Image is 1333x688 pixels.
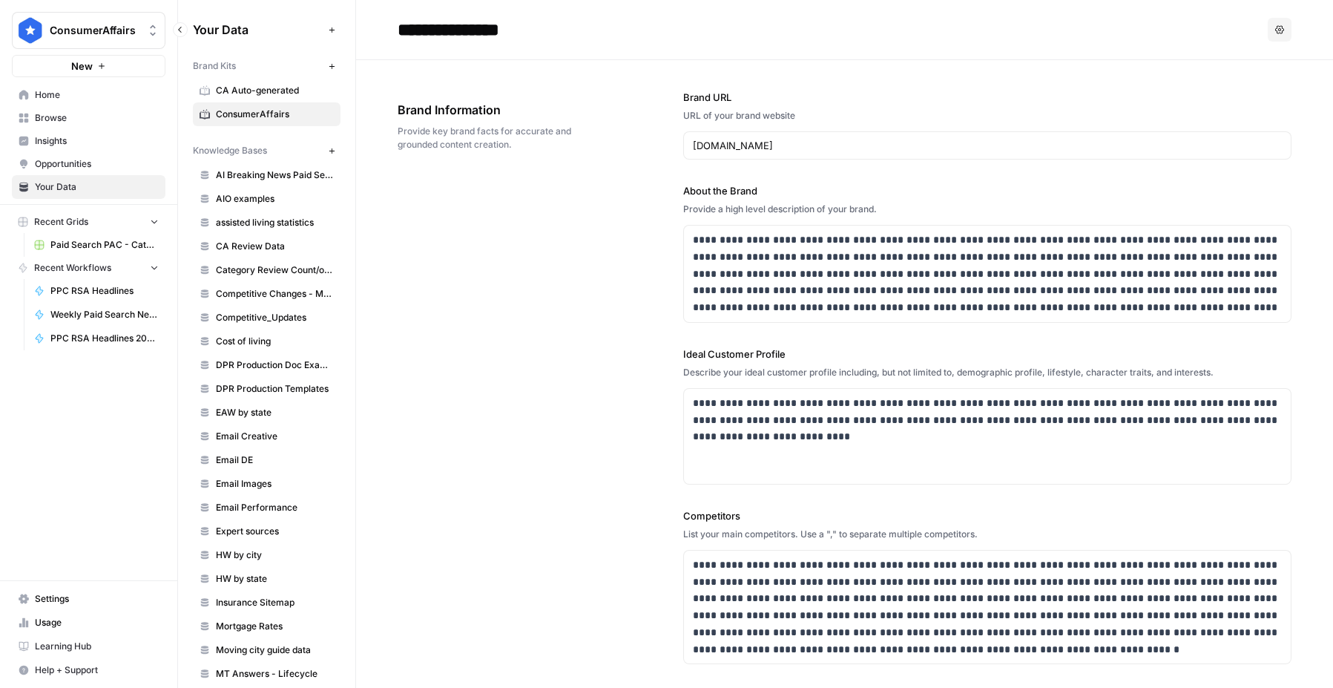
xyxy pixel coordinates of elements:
[193,144,267,157] span: Knowledge Bases
[216,263,334,277] span: Category Review Count/other
[193,425,340,448] a: Email Creative
[193,353,340,377] a: DPR Production Doc Examples
[216,406,334,419] span: EAW by state
[193,567,340,591] a: HW by state
[27,279,165,303] a: PPC RSA Headlines
[216,84,334,97] span: CA Auto-generated
[35,664,159,677] span: Help + Support
[193,330,340,353] a: Cost of living
[193,520,340,543] a: Expert sources
[216,643,334,657] span: Moving city guide data
[12,257,165,279] button: Recent Workflows
[683,183,1291,198] label: About the Brand
[193,472,340,496] a: Email Images
[34,261,111,275] span: Recent Workflows
[398,125,600,151] span: Provide key brand facts for accurate and grounded content creation.
[216,667,334,681] span: MT Answers - Lifecycle
[216,335,334,348] span: Cost of living
[193,496,340,520] a: Email Performance
[35,111,159,125] span: Browse
[12,211,165,233] button: Recent Grids
[216,596,334,609] span: Insurance Sitemap
[12,587,165,611] a: Settings
[35,134,159,148] span: Insights
[193,235,340,258] a: CA Review Data
[683,528,1291,541] div: List your main competitors. Use a "," to separate multiple competitors.
[12,106,165,130] a: Browse
[193,401,340,425] a: EAW by state
[193,662,340,686] a: MT Answers - Lifecycle
[71,59,93,73] span: New
[216,168,334,182] span: AI Breaking News Paid Search
[193,163,340,187] a: AI Breaking News Paid Search
[27,233,165,257] a: Paid Search PAC - Categories
[50,332,159,345] span: PPC RSA Headlines 2025 Only
[12,152,165,176] a: Opportunities
[35,616,159,629] span: Usage
[35,180,159,194] span: Your Data
[216,192,334,206] span: AIO examples
[50,238,159,252] span: Paid Search PAC - Categories
[35,88,159,102] span: Home
[216,287,334,301] span: Competitive Changes - Matching
[193,211,340,235] a: assisted living statistics
[12,175,165,199] a: Your Data
[216,216,334,229] span: assisted living statistics
[193,638,340,662] a: Moving city guide data
[193,79,340,102] a: CA Auto-generated
[193,21,323,39] span: Your Data
[683,366,1291,379] div: Describe your ideal customer profile including, but not limited to, demographic profile, lifestyl...
[12,611,165,635] a: Usage
[17,17,44,44] img: ConsumerAffairs Logo
[12,12,165,49] button: Workspace: ConsumerAffairs
[216,477,334,491] span: Email Images
[34,215,88,229] span: Recent Grids
[27,303,165,327] a: Weekly Paid Search News
[683,347,1291,361] label: Ideal Customer Profile
[50,23,139,38] span: ConsumerAffairs
[12,635,165,658] a: Learning Hub
[193,102,340,126] a: ConsumerAffairs
[193,187,340,211] a: AIO examples
[216,430,334,443] span: Email Creative
[35,592,159,606] span: Settings
[193,306,340,330] a: Competitive_Updates
[193,59,236,73] span: Brand Kits
[193,615,340,638] a: Mortgage Rates
[216,311,334,324] span: Competitive_Updates
[216,453,334,467] span: Email DE
[216,525,334,538] span: Expert sources
[193,448,340,472] a: Email DE
[216,382,334,396] span: DPR Production Templates
[683,109,1291,122] div: URL of your brand website
[216,548,334,562] span: HW by city
[12,83,165,107] a: Home
[693,138,1282,153] input: www.sundaysoccer.com
[193,282,340,306] a: Competitive Changes - Matching
[683,90,1291,105] label: Brand URL
[12,658,165,682] button: Help + Support
[12,129,165,153] a: Insights
[216,572,334,586] span: HW by state
[216,501,334,514] span: Email Performance
[35,157,159,171] span: Opportunities
[683,203,1291,216] div: Provide a high level description of your brand.
[50,308,159,321] span: Weekly Paid Search News
[12,55,165,77] button: New
[216,620,334,633] span: Mortgage Rates
[398,101,600,119] span: Brand Information
[193,377,340,401] a: DPR Production Templates
[216,358,334,372] span: DPR Production Doc Examples
[50,284,159,298] span: PPC RSA Headlines
[216,240,334,253] span: CA Review Data
[683,508,1291,523] label: Competitors
[193,591,340,615] a: Insurance Sitemap
[35,640,159,653] span: Learning Hub
[216,108,334,121] span: ConsumerAffairs
[27,327,165,350] a: PPC RSA Headlines 2025 Only
[193,258,340,282] a: Category Review Count/other
[193,543,340,567] a: HW by city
